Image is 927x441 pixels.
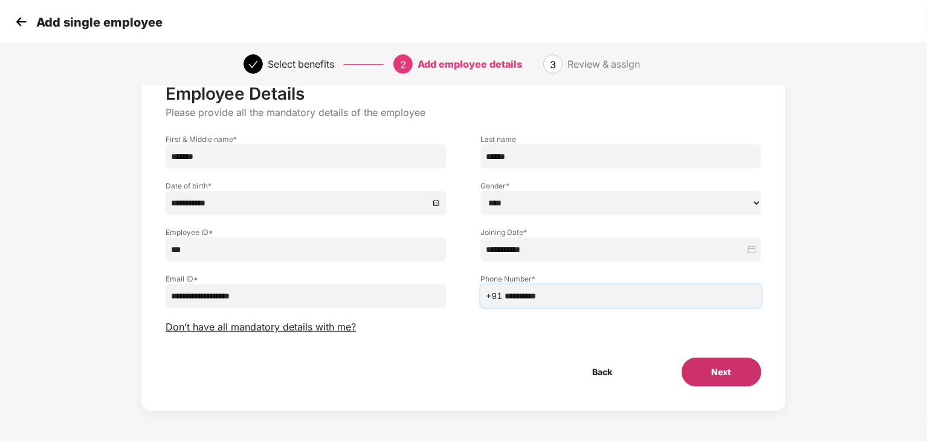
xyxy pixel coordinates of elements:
p: Employee Details [166,83,761,104]
label: Employee ID [166,227,447,237]
img: svg+xml;base64,PHN2ZyB4bWxucz0iaHR0cDovL3d3dy53My5vcmcvMjAwMC9zdmciIHdpZHRoPSIzMCIgaGVpZ2h0PSIzMC... [12,13,30,31]
span: +91 [486,289,502,303]
button: Back [563,358,643,387]
span: 2 [400,59,406,71]
p: Please provide all the mandatory details of the employee [166,106,761,119]
label: Date of birth [166,181,447,191]
span: 3 [550,59,556,71]
div: Add employee details [418,54,522,74]
label: Joining Date [480,227,761,237]
button: Next [682,358,761,387]
label: Phone Number [480,274,761,284]
div: Select benefits [268,54,334,74]
span: check [248,60,258,69]
div: Review & assign [567,54,640,74]
label: Email ID [166,274,447,284]
label: First & Middle name [166,134,447,144]
label: Last name [480,134,761,144]
label: Gender [480,181,761,191]
p: Add single employee [36,15,163,30]
span: Don’t have all mandatory details with me? [166,321,356,333]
